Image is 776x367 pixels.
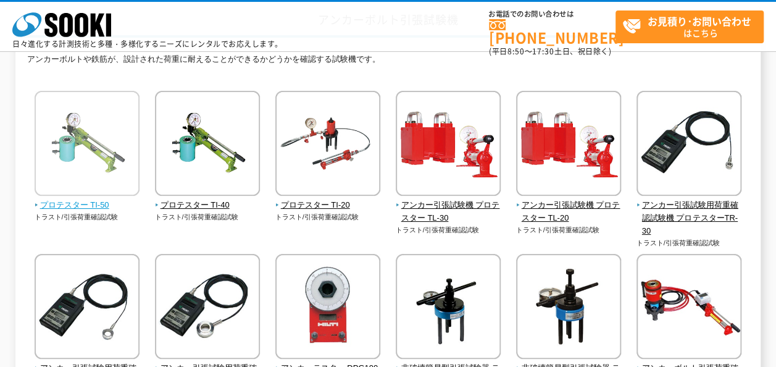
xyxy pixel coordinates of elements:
[507,46,525,57] span: 8:50
[27,53,749,72] p: アンカーボルトや鉄筋が、設計された荷重に耐えることができるかどうかを確認する試験機です。
[516,199,622,225] span: アンカー引張試験機 プロテスター TL-20
[532,46,554,57] span: 17:30
[275,199,381,212] span: プロテスター TI-20
[155,187,261,212] a: プロテスター TI-40
[489,11,615,18] span: お電話でのお問い合わせは
[396,187,501,224] a: アンカー引張試験機 プロテスター TL-30
[12,40,283,48] p: 日々進化する計測技術と多種・多様化するニーズにレンタルでお応えします。
[636,91,741,199] img: アンカー引張試験用荷重確認試験機 プロテスターTR-30
[489,46,611,57] span: (平日 ～ 土日、祝日除く)
[615,11,764,43] a: お見積り･お問い合わせはこちら
[275,254,380,362] img: アンカーテスター DPG100
[636,254,741,362] img: アンカーボルト引張荷重確認試験機 テクノテスターAT-30DⅡ
[396,225,501,235] p: トラスト/引張荷重確認試験
[155,212,261,222] p: トラスト/引張荷重確認試験
[396,91,501,199] img: アンカー引張試験機 プロテスター TL-30
[489,19,615,44] a: [PHONE_NUMBER]
[636,199,742,237] span: アンカー引張試験用荷重確認試験機 プロテスターTR-30
[622,11,763,42] span: はこちら
[155,91,260,199] img: プロテスター TI-40
[516,254,621,362] img: 非破壊簡易型引張試験器 テクノテスター KT-6
[35,212,140,222] p: トラスト/引張荷重確認試験
[155,199,261,212] span: プロテスター TI-40
[35,91,140,199] img: プロテスター TI-50
[516,225,622,235] p: トラスト/引張荷重確認試験
[35,254,140,362] img: アンカー引張試験用荷重確認試験機 プロテスターTR-75
[35,187,140,212] a: プロテスター TI-50
[35,199,140,212] span: プロテスター TI-50
[396,199,501,225] span: アンカー引張試験機 プロテスター TL-30
[648,14,751,28] strong: お見積り･お問い合わせ
[275,187,381,212] a: プロテスター TI-20
[396,254,501,362] img: 非破壊簡易型引張試験器 テクノテスター KT-20
[636,187,742,237] a: アンカー引張試験用荷重確認試験機 プロテスターTR-30
[636,238,742,248] p: トラスト/引張荷重確認試験
[155,254,260,362] img: アンカー引張試験用荷重確認試験機 プロテスターTR-150
[275,91,380,199] img: プロテスター TI-20
[516,187,622,224] a: アンカー引張試験機 プロテスター TL-20
[516,91,621,199] img: アンカー引張試験機 プロテスター TL-20
[275,212,381,222] p: トラスト/引張荷重確認試験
